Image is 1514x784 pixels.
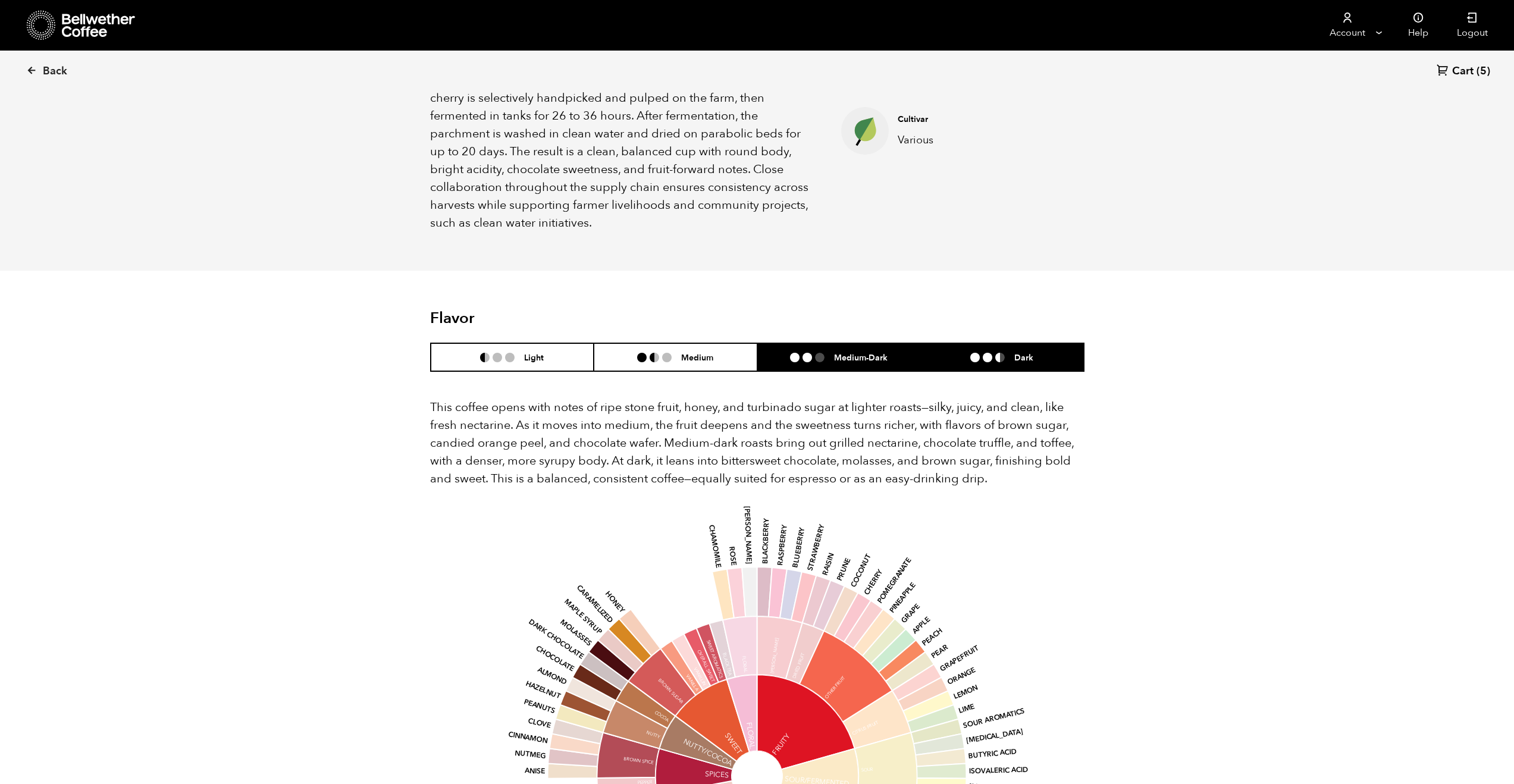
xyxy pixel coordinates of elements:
[681,352,713,362] h6: Medium
[1452,64,1474,79] span: Cart
[1437,64,1490,80] a: Cart (5)
[898,132,1011,148] p: Various
[430,309,648,328] h2: Flavor
[430,399,1084,488] p: This coffee opens with notes of ripe stone fruit, honey, and turbinado sugar at lighter roasts—si...
[1014,352,1033,362] h6: Dark
[43,64,67,79] span: Back
[1477,64,1490,79] span: (5)
[898,114,1011,126] h4: Cultivar
[524,352,544,362] h6: Light
[834,352,888,362] h6: Medium-Dark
